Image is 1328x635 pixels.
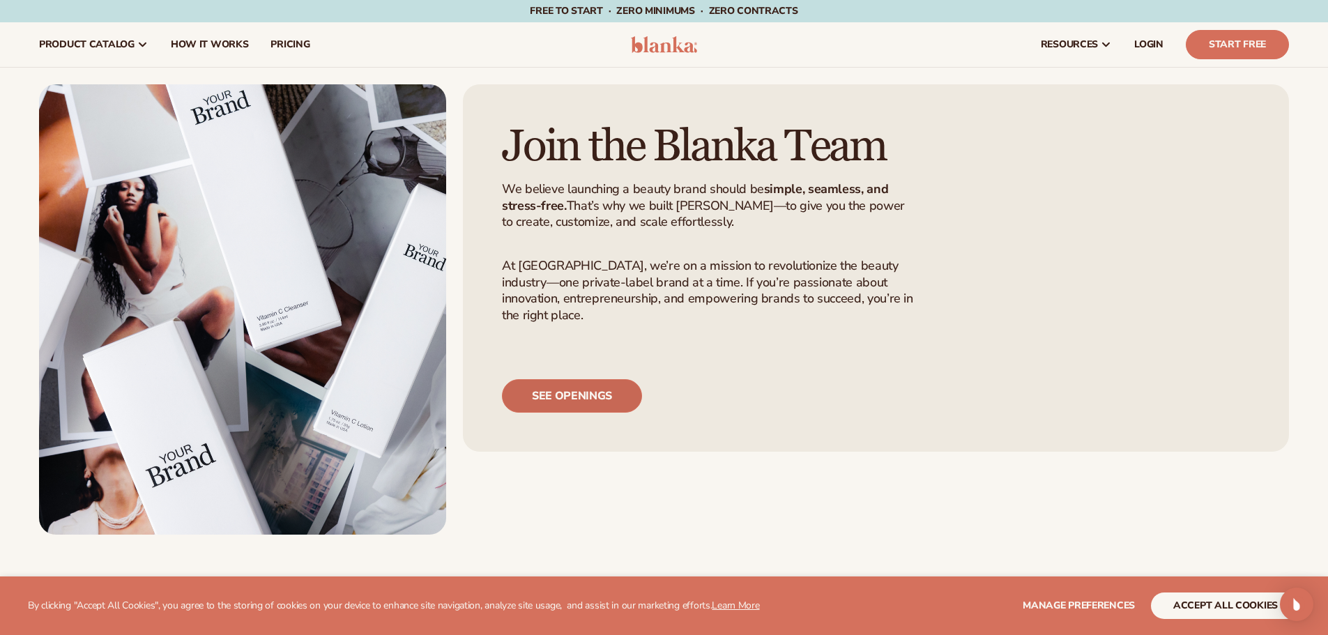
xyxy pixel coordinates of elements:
[502,181,917,230] p: We believe launching a beauty brand should be That’s why we built [PERSON_NAME]—to give you the p...
[259,22,321,67] a: pricing
[1134,39,1163,50] span: LOGIN
[39,84,446,535] img: Shopify Image 2
[631,36,697,53] img: logo
[1280,588,1313,621] div: Open Intercom Messenger
[1030,22,1123,67] a: resources
[1186,30,1289,59] a: Start Free
[1023,592,1135,619] button: Manage preferences
[1023,599,1135,612] span: Manage preferences
[160,22,260,67] a: How It Works
[39,39,135,50] span: product catalog
[1151,592,1300,619] button: accept all cookies
[712,599,759,612] a: Learn More
[502,258,917,323] p: At [GEOGRAPHIC_DATA], we’re on a mission to revolutionize the beauty industry—one private-label b...
[171,39,249,50] span: How It Works
[28,22,160,67] a: product catalog
[502,181,888,213] strong: simple, seamless, and stress-free.
[270,39,310,50] span: pricing
[1123,22,1175,67] a: LOGIN
[502,379,642,413] a: See openings
[28,600,760,612] p: By clicking "Accept All Cookies", you agree to the storing of cookies on your device to enhance s...
[530,4,797,17] span: Free to start · ZERO minimums · ZERO contracts
[1041,39,1098,50] span: resources
[502,123,926,170] h1: Join the Blanka Team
